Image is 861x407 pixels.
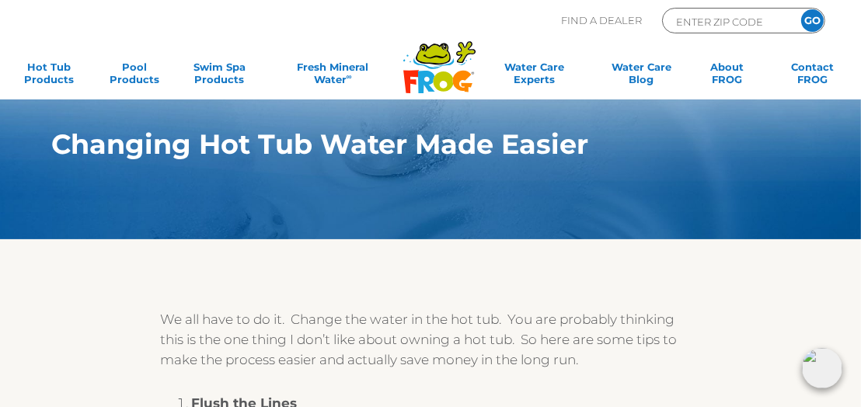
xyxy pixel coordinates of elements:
[186,61,253,92] a: Swim SpaProducts
[801,9,824,32] input: GO
[160,309,689,370] p: We all have to do it. Change the water in the hot tub. You are probably thinking this is the one ...
[16,61,82,92] a: Hot TubProducts
[608,61,675,92] a: Water CareBlog
[101,61,167,92] a: PoolProducts
[802,348,842,388] img: openIcon
[779,61,845,92] a: ContactFROG
[675,12,779,30] input: Zip Code Form
[347,72,352,81] sup: ∞
[561,8,642,33] p: Find A Dealer
[272,61,394,92] a: Fresh MineralWater∞
[694,61,760,92] a: AboutFROG
[479,61,589,92] a: Water CareExperts
[51,129,743,160] h1: Changing Hot Tub Water Made Easier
